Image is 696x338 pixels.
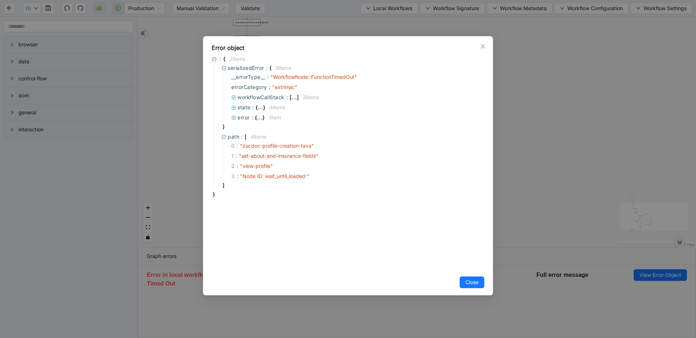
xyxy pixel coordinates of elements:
[228,134,239,140] span: path
[258,105,263,109] div: ...
[269,64,272,72] span: {
[240,163,273,169] span: " view-profile "
[231,142,240,150] span: 0
[237,162,239,170] div: :
[239,153,318,159] span: " set-about-and-insurance-fields "
[212,190,215,198] span: }
[272,84,297,90] span: " extrinsic "
[255,114,257,122] span: {
[286,93,288,101] span: :
[231,73,265,81] span: __errorType__
[465,278,478,286] span: Close
[250,134,266,140] span: 4 item s
[268,114,281,121] span: 1 item
[240,143,314,149] span: " zocdoc-profile-creation-tava "
[220,55,221,63] span: :
[241,133,243,141] span: :
[256,103,258,111] span: {
[229,56,245,62] span: 2 item s
[252,103,254,111] span: :
[237,104,250,110] span: state
[267,73,269,81] span: :
[269,104,285,110] span: 6 item s
[263,103,265,111] span: }
[266,64,268,72] span: :
[237,172,239,180] div: :
[237,142,239,150] div: :
[460,276,484,288] button: Close
[291,95,297,99] div: ...
[479,42,487,50] button: Close
[297,93,299,101] span: ]
[269,83,270,91] span: :
[212,43,484,52] div: Error object
[221,181,224,189] span: ]
[231,162,240,170] span: 2
[245,133,246,141] span: [
[240,173,309,179] span: " Node ID: wait_until_loaded: "
[223,55,225,63] span: {
[231,172,240,180] span: 3
[252,114,253,122] span: :
[237,94,285,100] span: workflowCallStack
[231,152,239,160] span: 1
[480,43,486,49] span: close
[302,94,318,100] span: 3 item s
[275,65,291,71] span: 5 item s
[236,152,237,160] div: :
[290,93,291,101] span: [
[237,114,250,121] span: error
[231,83,267,91] span: errorCategory
[221,123,225,131] span: }
[257,115,262,119] div: ...
[228,65,264,71] span: serializedError
[262,114,265,122] span: }
[270,74,357,80] span: " WorkflowNode::FunctionTimedOut "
